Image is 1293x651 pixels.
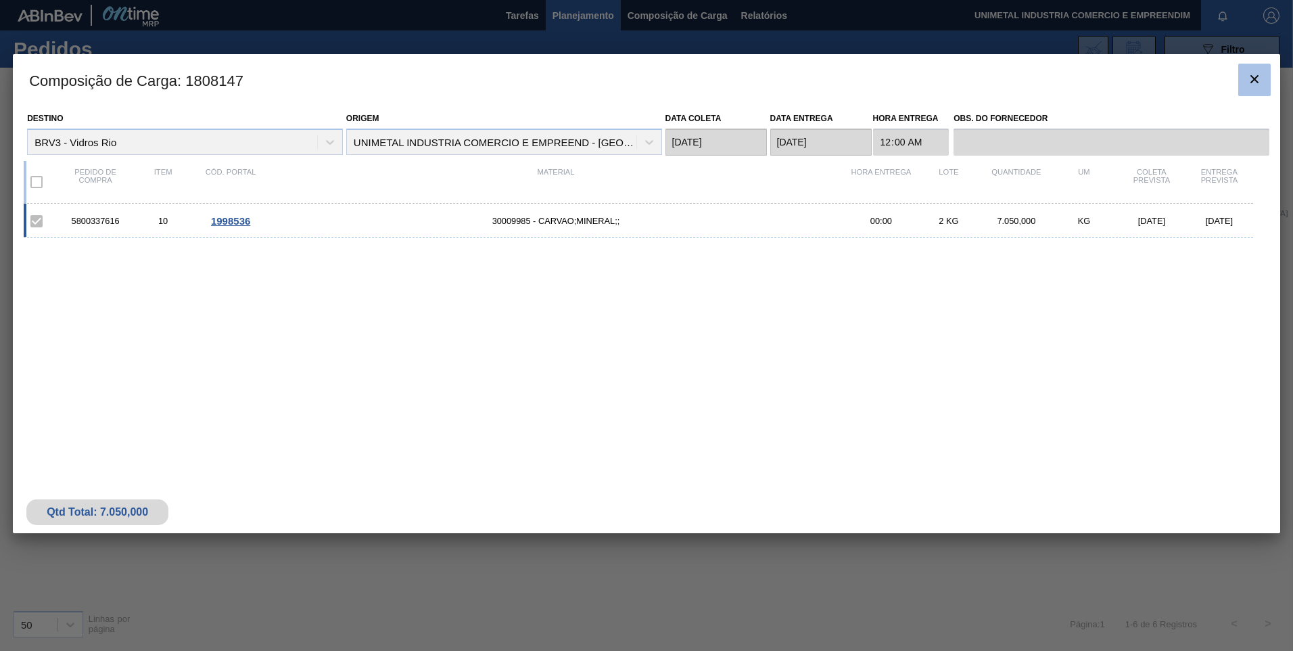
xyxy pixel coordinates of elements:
[62,168,129,196] div: Pedido de compra
[847,216,915,226] div: 00:00
[847,168,915,196] div: Hora Entrega
[1050,168,1118,196] div: UM
[1118,168,1185,196] div: Coleta Prevista
[770,129,872,156] input: dd/mm/yyyy
[211,215,250,227] span: 1998536
[37,506,158,518] div: Qtd Total: 7.050,000
[62,216,129,226] div: 5800337616
[129,216,197,226] div: 10
[27,114,63,123] label: Destino
[770,114,833,123] label: Data entrega
[873,109,949,129] label: Hora Entrega
[915,168,983,196] div: Lote
[915,216,983,226] div: 2 KG
[197,168,264,196] div: Cód. Portal
[1118,216,1185,226] div: [DATE]
[1185,168,1253,196] div: Entrega Prevista
[983,168,1050,196] div: Quantidade
[13,54,1280,106] h3: Composição de Carga : 1808147
[665,114,722,123] label: Data coleta
[1185,216,1253,226] div: [DATE]
[1050,216,1118,226] div: KG
[264,168,847,196] div: Material
[665,129,767,156] input: dd/mm/yyyy
[983,216,1050,226] div: 7.050,000
[954,109,1269,129] label: Obs. do Fornecedor
[346,114,379,123] label: Origem
[264,216,847,226] span: 30009985 - CARVAO;MINERAL;;
[197,215,264,227] div: Ir para o Pedido
[129,168,197,196] div: Item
